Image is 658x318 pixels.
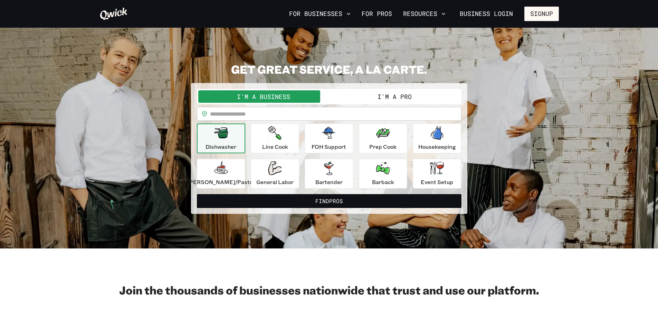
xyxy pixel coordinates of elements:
[418,143,456,151] p: Housekeeping
[421,178,453,186] p: Event Setup
[305,159,353,189] button: Bartender
[359,124,407,153] button: Prep Cook
[198,90,329,103] button: I'm a Business
[305,124,353,153] button: FOH Support
[312,143,346,151] p: FOH Support
[315,178,343,186] p: Bartender
[262,143,288,151] p: Line Cook
[286,8,353,20] button: For Businesses
[197,194,461,208] button: FindPros
[413,124,461,153] button: Housekeeping
[359,159,407,189] button: Barback
[191,62,467,76] h2: GET GREAT SERVICE, A LA CARTE.
[99,283,559,297] h2: Join the thousands of businesses nationwide that trust and use our platform.
[256,178,294,186] p: General Labor
[251,124,299,153] button: Line Cook
[187,178,255,186] p: [PERSON_NAME]/Pastry
[413,159,461,189] button: Event Setup
[454,7,519,21] a: Business Login
[197,159,245,189] button: [PERSON_NAME]/Pastry
[206,143,236,151] p: Dishwasher
[524,7,559,21] button: Signup
[359,8,395,20] a: For Pros
[197,124,245,153] button: Dishwasher
[372,178,394,186] p: Barback
[251,159,299,189] button: General Labor
[400,8,448,20] button: Resources
[329,90,460,103] button: I'm a Pro
[369,143,397,151] p: Prep Cook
